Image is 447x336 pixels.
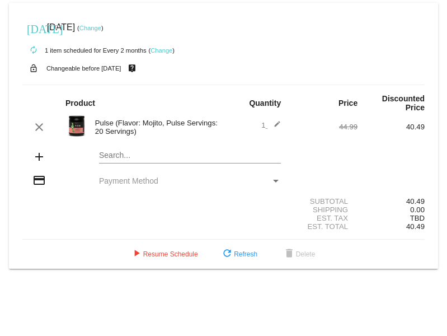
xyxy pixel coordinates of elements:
[148,47,175,54] small: ( )
[290,214,357,222] div: Est. Tax
[249,99,281,108] strong: Quantity
[27,61,40,76] mat-icon: lock_open
[290,197,357,206] div: Subtotal
[220,248,234,261] mat-icon: refresh
[267,120,281,134] mat-icon: edit
[22,47,147,54] small: 1 item scheduled for Every 2 months
[27,44,40,57] mat-icon: autorenew
[99,176,281,185] mat-select: Payment Method
[27,21,40,35] mat-icon: [DATE]
[410,206,425,214] span: 0.00
[220,250,257,258] span: Refresh
[410,214,425,222] span: TBD
[32,120,46,134] mat-icon: clear
[32,150,46,164] mat-icon: add
[283,248,296,261] mat-icon: delete
[121,244,207,264] button: Resume Schedule
[130,248,143,261] mat-icon: play_arrow
[65,99,95,108] strong: Product
[406,222,425,231] span: 40.49
[357,197,425,206] div: 40.49
[65,115,88,137] img: Pulse20S-Mojito-Transp.png
[150,47,172,54] a: Change
[283,250,316,258] span: Delete
[290,206,357,214] div: Shipping
[211,244,266,264] button: Refresh
[99,151,281,160] input: Search...
[274,244,324,264] button: Delete
[338,99,357,108] strong: Price
[46,65,121,72] small: Changeable before [DATE]
[290,222,357,231] div: Est. Total
[130,250,198,258] span: Resume Schedule
[357,123,425,131] div: 40.49
[261,121,281,129] span: 1
[382,94,425,112] strong: Discounted Price
[99,176,158,185] span: Payment Method
[32,174,46,187] mat-icon: credit_card
[290,123,357,131] div: 44.99
[125,61,139,76] mat-icon: live_help
[90,119,224,136] div: Pulse (Flavor: Mojito, Pulse Servings: 20 Servings)
[79,25,101,31] a: Change
[77,25,103,31] small: ( )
